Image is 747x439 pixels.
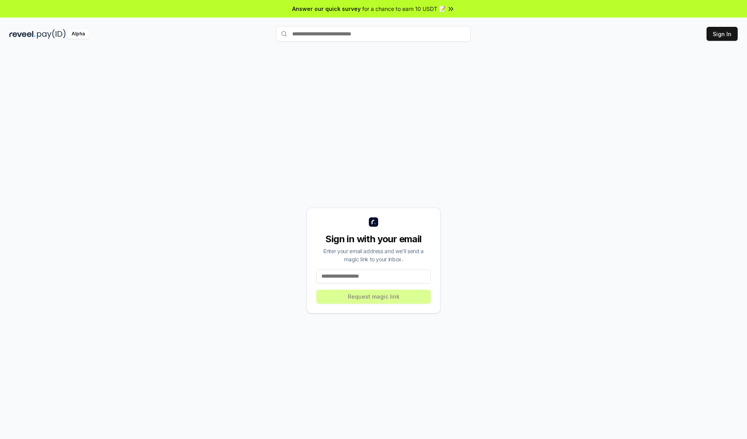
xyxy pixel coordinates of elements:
img: pay_id [37,29,66,39]
span: Answer our quick survey [292,5,361,13]
img: reveel_dark [9,29,35,39]
div: Enter your email address and we’ll send a magic link to your inbox. [316,247,431,263]
button: Sign In [707,27,738,41]
img: logo_small [369,217,378,227]
div: Sign in with your email [316,233,431,245]
div: Alpha [67,29,89,39]
span: for a chance to earn 10 USDT 📝 [362,5,445,13]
